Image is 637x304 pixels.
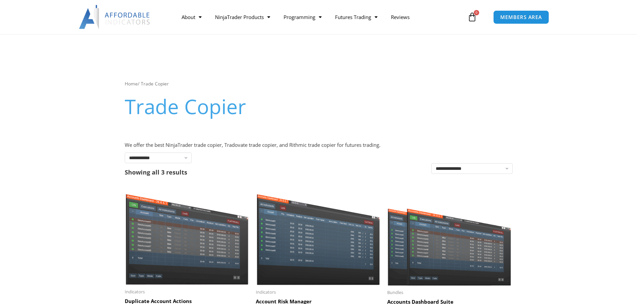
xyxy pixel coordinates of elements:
[125,140,513,150] p: We offer the best NinjaTrader trade copier, Tradovate trade copier, and Rithmic trade copier for ...
[208,9,277,25] a: NinjaTrader Products
[384,9,416,25] a: Reviews
[125,186,249,285] img: Duplicate Account Actions
[79,5,151,29] img: LogoAI | Affordable Indicators – NinjaTrader
[614,281,630,297] iframe: Intercom live chat
[125,92,513,120] h1: Trade Copier
[277,9,328,25] a: Programming
[431,163,513,174] select: Shop order
[256,289,381,295] span: Indicators
[474,10,479,15] span: 0
[387,186,512,285] img: Accounts Dashboard Suite
[175,9,208,25] a: About
[256,186,381,285] img: Account Risk Manager
[125,289,249,295] span: Indicators
[457,7,487,27] a: 0
[125,169,187,175] p: Showing all 3 results
[493,10,549,24] a: MEMBERS AREA
[175,9,466,25] nav: Menu
[387,290,512,295] span: Bundles
[500,15,542,20] span: MEMBERS AREA
[125,79,513,88] nav: Breadcrumb
[328,9,384,25] a: Futures Trading
[125,80,138,87] a: Home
